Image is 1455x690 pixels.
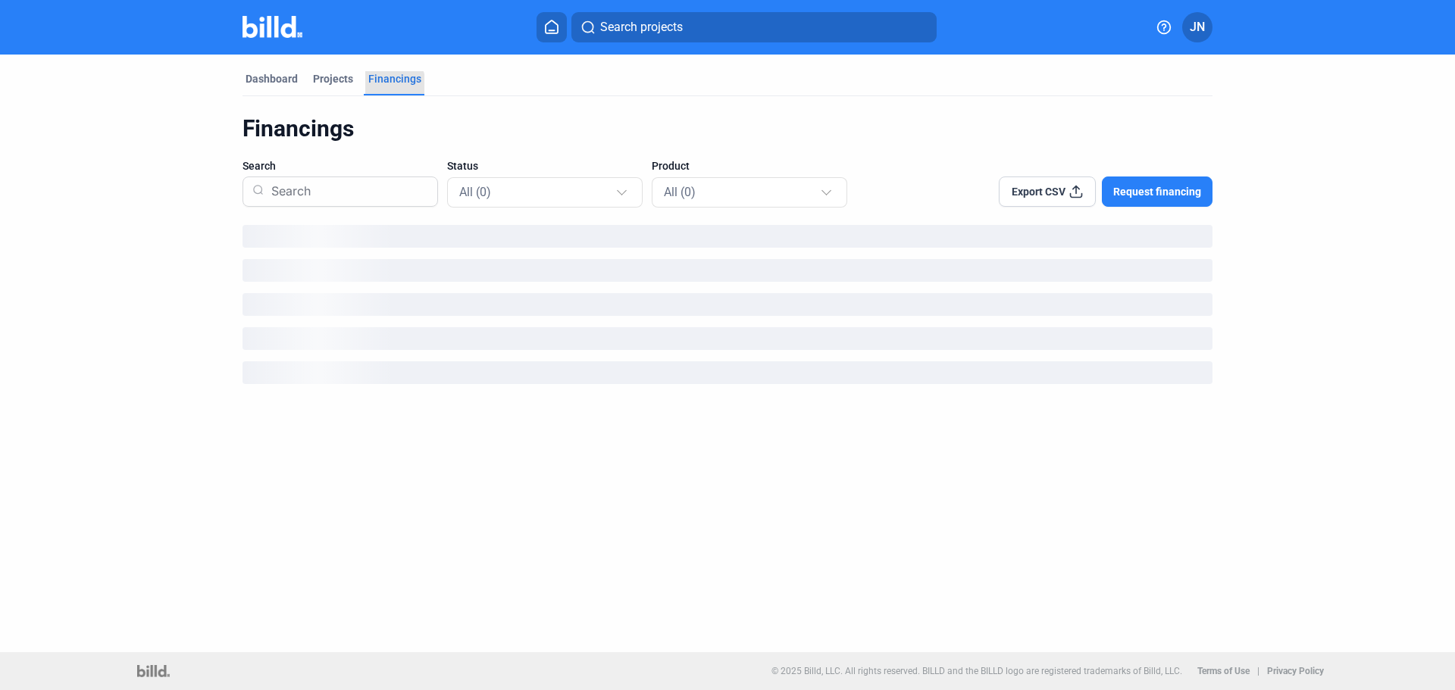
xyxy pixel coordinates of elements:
[771,666,1182,676] p: © 2025 Billd, LLC. All rights reserved. BILLD and the BILLD logo are registered trademarks of Bil...
[242,114,1212,143] div: Financings
[313,71,353,86] div: Projects
[242,16,302,38] img: Billd Company Logo
[242,158,276,173] span: Search
[1267,666,1324,676] b: Privacy Policy
[1012,184,1065,199] span: Export CSV
[246,71,298,86] div: Dashboard
[265,172,428,211] input: Search
[242,259,1212,282] div: loading
[137,665,170,677] img: logo
[652,158,690,173] span: Product
[242,361,1212,384] div: loading
[1113,184,1201,199] span: Request financing
[1190,18,1205,36] span: JN
[664,185,696,199] span: All (0)
[600,18,683,36] span: Search projects
[1182,12,1212,42] button: JN
[242,327,1212,350] div: loading
[1197,666,1250,676] b: Terms of Use
[571,12,937,42] button: Search projects
[447,158,478,173] span: Status
[242,225,1212,248] div: loading
[368,71,421,86] div: Financings
[1102,176,1212,207] button: Request financing
[1257,666,1259,676] p: |
[459,185,491,199] span: All (0)
[242,293,1212,316] div: loading
[999,176,1096,207] button: Export CSV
